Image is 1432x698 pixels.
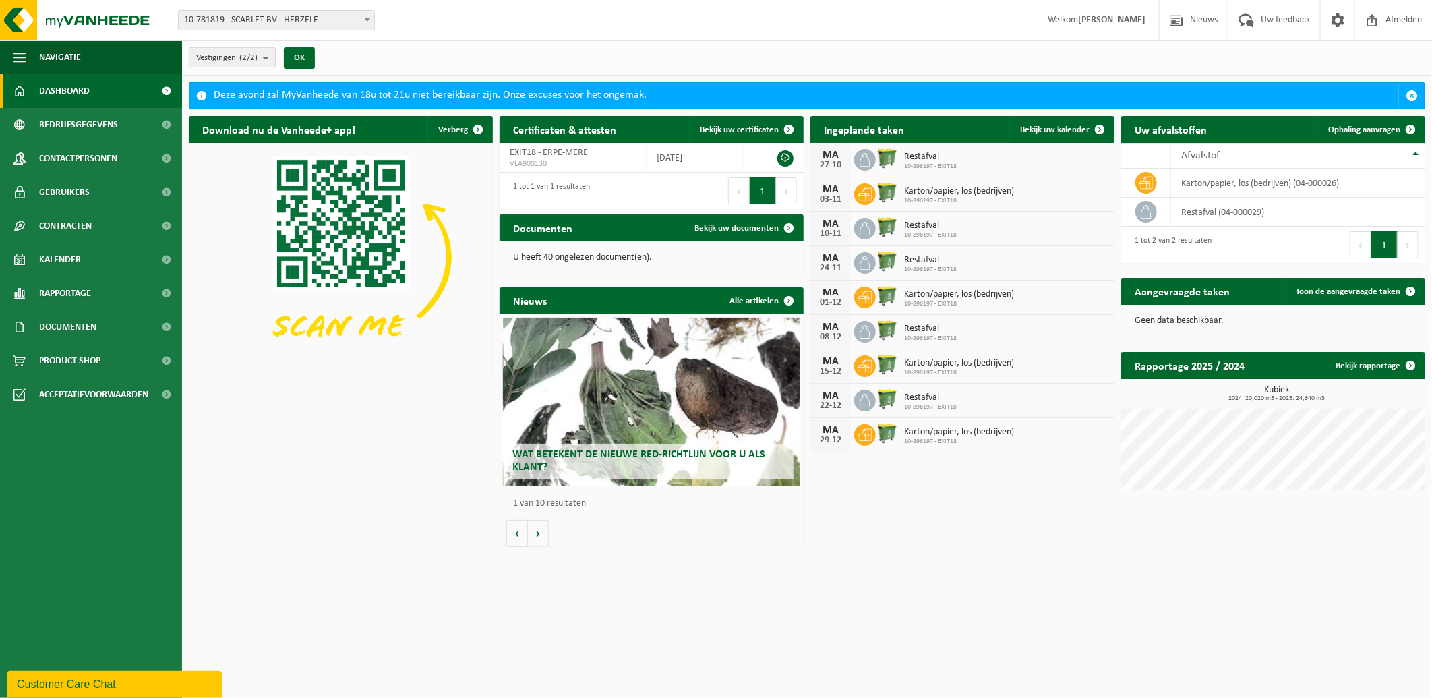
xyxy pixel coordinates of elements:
button: Vorige [506,520,528,547]
div: MA [817,356,844,367]
p: U heeft 40 ongelezen document(en). [513,253,790,262]
div: Deze avond zal MyVanheede van 18u tot 21u niet bereikbaar zijn. Onze excuses voor het ongemak. [214,83,1398,109]
img: Download de VHEPlus App [189,143,493,371]
button: Previous [1350,231,1371,258]
a: Ophaling aanvragen [1317,116,1424,143]
span: Karton/papier, los (bedrijven) [904,358,1014,369]
div: MA [817,253,844,264]
span: Acceptatievoorwaarden [39,378,148,411]
h2: Ingeplande taken [810,116,918,142]
div: 15-12 [817,367,844,376]
img: WB-0770-HPE-GN-50 [876,147,899,170]
a: Toon de aangevraagde taken [1285,278,1424,305]
div: MA [817,219,844,229]
h2: Documenten [500,214,586,241]
span: Bekijk uw kalender [1020,125,1090,134]
td: [DATE] [647,143,744,173]
iframe: chat widget [7,668,225,698]
span: Vestigingen [196,48,258,68]
div: 08-12 [817,332,844,342]
span: Restafval [904,152,957,163]
img: WB-0770-HPE-GN-50 [876,181,899,204]
span: 10-896197 - EXIT18 [904,163,957,171]
span: Dashboard [39,74,90,108]
div: MA [817,322,844,332]
span: Gebruikers [39,175,90,209]
span: Karton/papier, los (bedrijven) [904,186,1014,197]
button: Next [1398,231,1419,258]
img: WB-0770-HPE-GN-50 [876,388,899,411]
div: 1 tot 1 van 1 resultaten [506,176,590,206]
a: Alle artikelen [719,287,802,314]
div: 27-10 [817,161,844,170]
span: Bekijk uw documenten [694,224,779,233]
button: 1 [1371,231,1398,258]
td: karton/papier, los (bedrijven) (04-000026) [1171,169,1425,198]
div: MA [817,287,844,298]
span: Bekijk uw certificaten [700,125,779,134]
div: 22-12 [817,401,844,411]
img: WB-0770-HPE-GN-50 [876,216,899,239]
span: Documenten [39,310,96,344]
span: 10-781819 - SCARLET BV - HERZELE [179,11,374,30]
a: Bekijk uw documenten [684,214,802,241]
div: MA [817,184,844,195]
span: Afvalstof [1181,150,1220,161]
p: 1 van 10 resultaten [513,499,797,508]
count: (2/2) [239,53,258,62]
span: Karton/papier, los (bedrijven) [904,427,1014,438]
a: Bekijk uw certificaten [689,116,802,143]
div: 01-12 [817,298,844,308]
span: 10-781819 - SCARLET BV - HERZELE [178,10,375,30]
span: Restafval [904,324,957,335]
span: EXIT18 - ERPE-MERE [510,148,588,158]
span: Karton/papier, los (bedrijven) [904,289,1014,300]
span: Wat betekent de nieuwe RED-richtlijn voor u als klant? [513,449,766,473]
span: Product Shop [39,344,100,378]
span: 10-896197 - EXIT18 [904,335,957,343]
span: 10-896197 - EXIT18 [904,403,957,411]
img: WB-0770-HPE-GN-50 [876,285,899,308]
span: Navigatie [39,40,81,74]
img: WB-0770-HPE-GN-50 [876,319,899,342]
button: OK [284,47,315,69]
div: 1 tot 2 van 2 resultaten [1128,230,1212,260]
span: 10-896197 - EXIT18 [904,197,1014,205]
span: 2024: 20,020 m3 - 2025: 24,640 m3 [1128,395,1425,402]
div: MA [817,425,844,436]
div: MA [817,150,844,161]
h2: Nieuws [500,287,560,314]
span: Contracten [39,209,92,243]
span: 10-896197 - EXIT18 [904,300,1014,308]
img: WB-0770-HPE-GN-50 [876,250,899,273]
div: 29-12 [817,436,844,445]
div: MA [817,390,844,401]
p: Geen data beschikbaar. [1135,316,1412,326]
span: 10-896197 - EXIT18 [904,438,1014,446]
strong: [PERSON_NAME] [1078,15,1145,25]
span: Bedrijfsgegevens [39,108,118,142]
div: 10-11 [817,229,844,239]
span: Kalender [39,243,81,277]
td: restafval (04-000029) [1171,198,1425,227]
span: Verberg [438,125,468,134]
h2: Aangevraagde taken [1121,278,1243,304]
h3: Kubiek [1128,386,1425,402]
span: Contactpersonen [39,142,117,175]
h2: Uw afvalstoffen [1121,116,1220,142]
span: Ophaling aanvragen [1328,125,1400,134]
span: 10-896197 - EXIT18 [904,231,957,239]
span: Restafval [904,221,957,231]
span: Restafval [904,255,957,266]
img: WB-0770-HPE-GN-50 [876,353,899,376]
a: Bekijk uw kalender [1009,116,1113,143]
img: WB-0770-HPE-GN-50 [876,422,899,445]
button: Previous [728,177,750,204]
span: Toon de aangevraagde taken [1296,287,1400,296]
button: Verberg [427,116,491,143]
button: Volgende [528,520,549,547]
a: Bekijk rapportage [1325,352,1424,379]
h2: Download nu de Vanheede+ app! [189,116,369,142]
span: 10-896197 - EXIT18 [904,266,957,274]
div: 24-11 [817,264,844,273]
